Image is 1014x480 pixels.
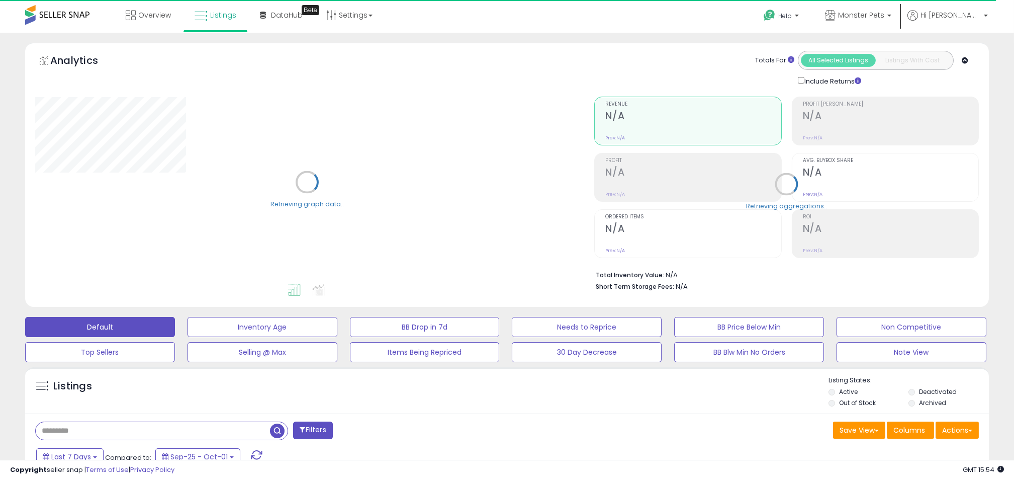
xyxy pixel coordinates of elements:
span: Monster Pets [838,10,884,20]
span: 2025-10-9 15:54 GMT [963,465,1004,474]
div: Tooltip anchor [302,5,319,15]
button: Filters [293,422,332,439]
a: Hi [PERSON_NAME] [907,10,988,33]
button: Needs to Reprice [512,317,662,337]
button: Last 7 Days [36,448,104,465]
button: Non Competitive [837,317,986,337]
button: Selling @ Max [188,342,337,362]
label: Deactivated [919,387,957,396]
span: Help [778,12,792,20]
i: Get Help [763,9,776,22]
button: Top Sellers [25,342,175,362]
div: Totals For [755,56,794,65]
h5: Analytics [50,53,118,70]
button: Items Being Repriced [350,342,500,362]
div: seller snap | | [10,465,174,475]
label: Active [839,387,858,396]
div: Retrieving graph data.. [270,199,344,208]
h5: Listings [53,379,92,393]
button: 30 Day Decrease [512,342,662,362]
button: Columns [887,422,934,439]
a: Terms of Use [86,465,129,474]
button: BB Drop in 7d [350,317,500,337]
button: Note View [837,342,986,362]
button: All Selected Listings [801,54,876,67]
div: Include Returns [790,75,873,87]
span: Listings [210,10,236,20]
span: Last 7 Days [51,452,91,462]
span: Columns [893,425,925,435]
button: Actions [936,422,979,439]
span: Hi [PERSON_NAME] [920,10,981,20]
span: Overview [138,10,171,20]
label: Archived [919,398,946,407]
label: Out of Stock [839,398,876,407]
button: Sep-25 - Oct-01 [155,448,240,465]
span: Sep-25 - Oct-01 [170,452,228,462]
button: Save View [833,422,885,439]
a: Help [756,2,809,33]
a: Privacy Policy [130,465,174,474]
span: Compared to: [105,453,151,462]
button: Default [25,317,175,337]
div: Retrieving aggregations.. [746,201,827,210]
span: DataHub [271,10,303,20]
button: BB Blw Min No Orders [674,342,824,362]
button: Listings With Cost [875,54,950,67]
button: BB Price Below Min [674,317,824,337]
p: Listing States: [828,376,989,385]
strong: Copyright [10,465,47,474]
button: Inventory Age [188,317,337,337]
